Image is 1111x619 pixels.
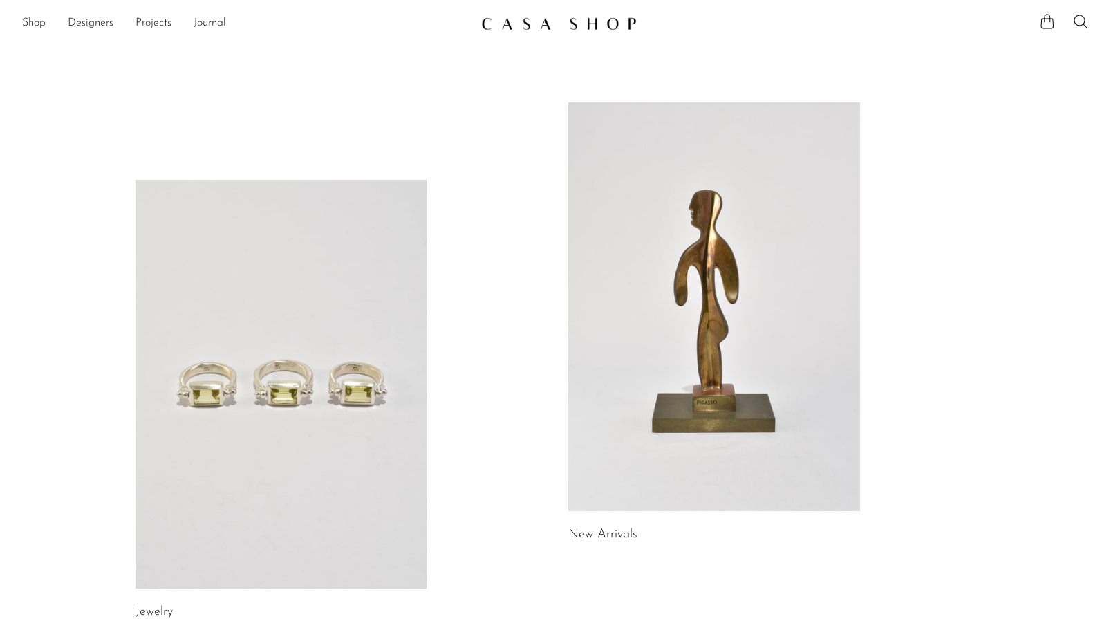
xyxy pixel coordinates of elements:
[22,15,46,33] a: Shop
[22,12,470,35] nav: Desktop navigation
[194,15,226,33] a: Journal
[68,15,113,33] a: Designers
[136,15,171,33] a: Projects
[22,12,470,35] ul: NEW HEADER MENU
[568,528,637,541] a: New Arrivals
[136,606,173,618] a: Jewelry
